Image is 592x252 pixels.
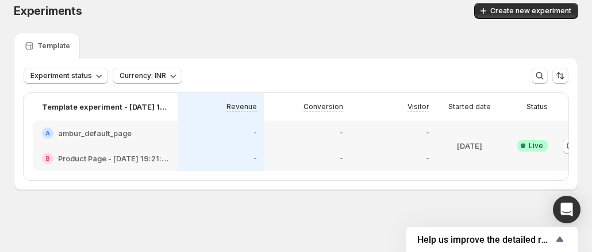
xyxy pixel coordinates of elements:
div: Open Intercom Messenger [553,196,581,223]
button: Create new experiment [474,3,578,19]
p: - [340,129,343,138]
p: - [253,129,257,138]
p: [DATE] [457,140,482,152]
p: Visitor [408,102,429,111]
p: - [253,154,257,163]
button: Currency: INR [113,68,182,84]
p: - [340,154,343,163]
button: Experiment status [24,68,108,84]
h2: A [45,130,50,137]
span: Currency: INR [120,71,166,80]
p: Template experiment - [DATE] 16:49:04 [42,101,168,113]
h2: Product Page - [DATE] 19:21:04 [58,153,168,164]
p: Status [526,102,548,111]
button: Show survey - Help us improve the detailed report for A/B campaigns [417,232,567,246]
span: Experiment status [30,71,92,80]
p: - [426,154,429,163]
p: Revenue [226,102,257,111]
span: Create new experiment [490,6,571,15]
span: Live [529,141,543,150]
p: Template [37,41,70,51]
h2: B [45,155,50,162]
span: Experiments [14,4,82,18]
h2: ambur_default_page [58,127,132,139]
button: Sort the results [552,68,568,84]
p: Started date [448,102,491,111]
span: Help us improve the detailed report for A/B campaigns [417,234,553,245]
p: - [426,129,429,138]
p: Conversion [303,102,343,111]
